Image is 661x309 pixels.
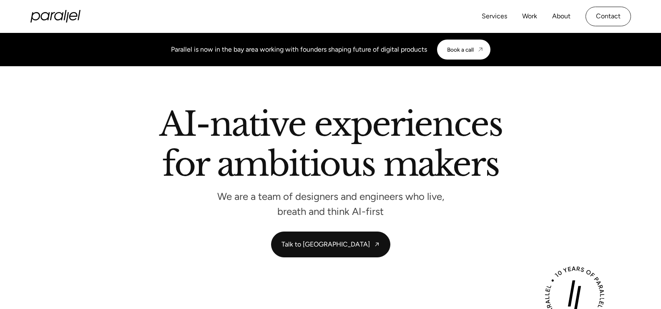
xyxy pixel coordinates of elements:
div: Parallel is now in the bay area working with founders shaping future of digital products [171,45,427,55]
a: Book a call [437,40,490,60]
a: Contact [586,7,631,26]
a: Services [482,10,507,22]
a: About [552,10,571,22]
p: We are a team of designers and engineers who live, breath and think AI-first [206,193,456,215]
div: Book a call [447,46,474,53]
h2: AI-native experiences for ambitious makers [93,108,568,184]
a: Work [522,10,537,22]
img: CTA arrow image [477,46,484,53]
a: home [30,10,80,22]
